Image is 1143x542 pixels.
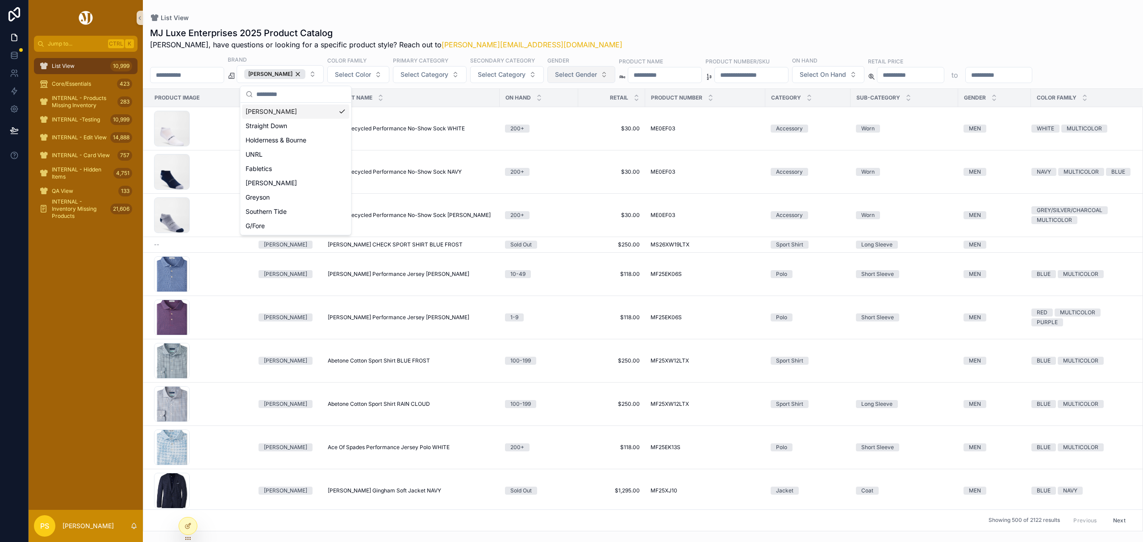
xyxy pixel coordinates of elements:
div: 21,606 [110,204,132,214]
div: MEN [969,270,981,278]
div: BLUE [1037,443,1051,451]
a: MS26XW19LTX [651,241,760,248]
div: 200+ [510,125,524,133]
a: [PERSON_NAME] [259,400,317,408]
span: Select Color [335,70,371,79]
a: [PERSON_NAME] [259,241,317,249]
div: Southern Tide [242,204,349,219]
span: ME0EF03 [651,125,675,132]
div: Worn [861,211,875,219]
div: BLUE [1037,270,1051,278]
span: $118.00 [584,271,640,278]
a: BLUEMULTICOLOR [1031,357,1131,365]
a: Sport Shirt [771,241,845,249]
div: Coat [861,487,873,495]
button: Select Button [237,65,324,83]
a: MEN [964,211,1026,219]
a: [PERSON_NAME] [259,313,317,321]
span: 2-Pack Recycled Performance No-Show Sock NAVY [328,168,462,175]
a: MEN [964,400,1026,408]
a: 200+ [505,125,573,133]
div: MULTICOLOR [1067,125,1102,133]
span: MF25XW12LTX [651,400,689,408]
span: ME0EF03 [651,168,675,175]
span: 2-Pack Recycled Performance No-Show Sock WHITE [328,125,465,132]
div: Holderness & Bourne [242,133,349,147]
div: MEN [969,487,981,495]
div: Sold Out [510,487,532,495]
a: Accessory [771,211,845,219]
div: Short Sleeve [861,313,894,321]
span: QA View [52,188,73,195]
div: [PERSON_NAME] [264,357,307,365]
div: Straight Down [242,119,349,133]
span: Select On Hand [800,70,846,79]
div: 100-199 [510,357,531,365]
div: 133 [118,186,132,196]
span: $250.00 [584,241,640,248]
button: Select Button [470,66,544,83]
div: MEN [969,313,981,321]
a: ME0EF03 [651,125,760,132]
span: Product Image [154,94,200,101]
div: BLUE [1037,357,1051,365]
a: Sport Shirt [771,357,845,365]
label: Retail Price [868,57,903,65]
span: [PERSON_NAME] CHECK SPORT SHIRT BLUE FROST [328,241,463,248]
a: [PERSON_NAME] CHECK SPORT SHIRT BLUE FROST [328,241,494,248]
button: Select Button [393,66,467,83]
a: $30.00 [584,212,640,219]
a: 2-Pack Recycled Performance No-Show Sock [PERSON_NAME] [328,212,494,219]
div: Sport Shirt [776,400,803,408]
span: INTERNAL - Inventory Missing Products [52,198,107,220]
span: Color Family [1037,94,1076,101]
span: MF25EK06S [651,314,682,321]
a: Sport Shirt [771,400,845,408]
a: [PERSON_NAME] [259,357,317,365]
div: Fabletics [242,162,349,176]
div: [PERSON_NAME] [264,241,307,249]
span: Select Category [478,70,526,79]
span: Showing 500 of 2122 results [989,517,1060,524]
a: Abetone Cotton Sport Shirt BLUE FROST [328,357,494,364]
label: Secondary Category [470,56,535,64]
div: 200+ [510,211,524,219]
a: INTERNAL - Edit View14,888 [34,129,138,146]
div: NAVY [1037,168,1051,176]
span: PS [40,521,49,531]
span: Retail [610,94,628,101]
span: Abetone Cotton Sport Shirt RAIN CLOUD [328,400,430,408]
div: 423 [117,79,132,89]
div: 283 [117,96,132,107]
span: $30.00 [584,168,640,175]
a: Short Sleeve [856,443,953,451]
a: BLUEMULTICOLOR [1031,270,1131,278]
div: MULTICOLOR [1063,270,1098,278]
span: -- [154,241,159,248]
span: K [126,40,133,47]
span: Category [771,94,801,101]
span: $250.00 [584,357,640,364]
a: $118.00 [584,444,640,451]
span: INTERNAL -Testing [52,116,100,123]
a: 10-49 [505,270,573,278]
a: INTERNAL - Card View757 [34,147,138,163]
div: MEN [969,241,981,249]
span: MS26XW19LTX [651,241,689,248]
a: [PERSON_NAME] [259,487,317,495]
a: MEN [964,241,1026,249]
div: 10,999 [110,114,132,125]
img: App logo [77,11,94,25]
div: 200+ [510,443,524,451]
span: MF25EK13S [651,444,680,451]
span: Core/Essentials [52,80,91,88]
span: $30.00 [584,125,640,132]
a: MF25EK06S [651,271,760,278]
div: Accessory [776,211,803,219]
a: MEN [964,270,1026,278]
div: MEN [969,357,981,365]
a: Worn [856,125,953,133]
a: ME0EF03 [651,168,760,175]
div: BLUE [1111,168,1125,176]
